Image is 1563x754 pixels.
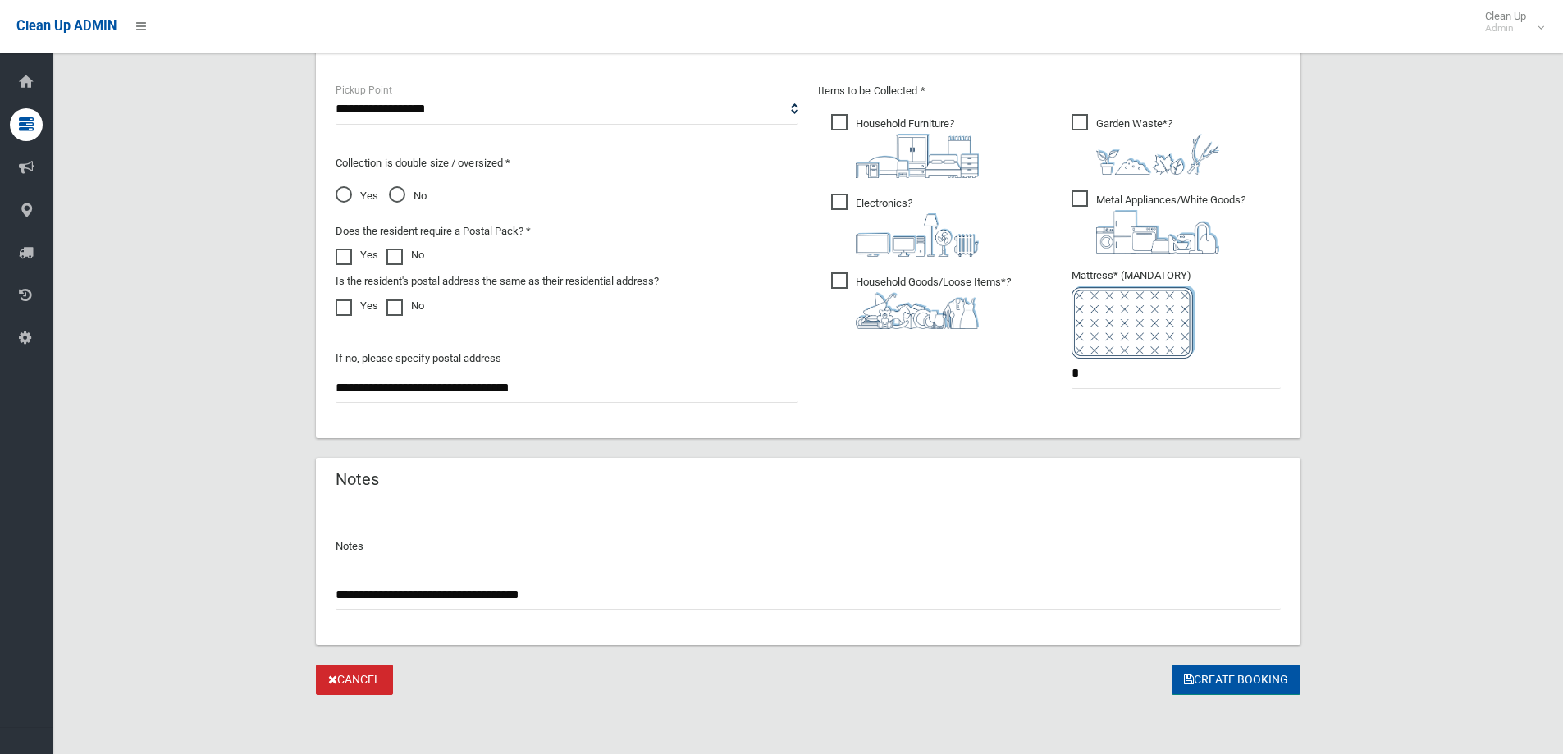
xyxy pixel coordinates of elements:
[336,186,378,206] span: Yes
[856,197,979,257] i: ?
[316,665,393,695] a: Cancel
[1477,10,1542,34] span: Clean Up
[1072,114,1219,175] span: Garden Waste*
[336,349,501,368] label: If no, please specify postal address
[1096,210,1219,254] img: 36c1b0289cb1767239cdd3de9e694f19.png
[336,296,378,316] label: Yes
[1072,286,1195,359] img: e7408bece873d2c1783593a074e5cb2f.png
[856,292,979,329] img: b13cc3517677393f34c0a387616ef184.png
[856,276,1011,329] i: ?
[386,296,424,316] label: No
[856,117,979,178] i: ?
[389,186,427,206] span: No
[316,464,399,496] header: Notes
[818,81,1281,101] p: Items to be Collected *
[1072,190,1245,254] span: Metal Appliances/White Goods
[831,272,1011,329] span: Household Goods/Loose Items*
[336,222,531,241] label: Does the resident require a Postal Pack? *
[831,114,979,178] span: Household Furniture
[336,153,798,173] p: Collection is double size / oversized *
[336,537,1281,556] p: Notes
[336,272,659,291] label: Is the resident's postal address the same as their residential address?
[831,194,979,257] span: Electronics
[1172,665,1300,695] button: Create Booking
[1072,269,1281,359] span: Mattress* (MANDATORY)
[1096,117,1219,175] i: ?
[1096,194,1245,254] i: ?
[1485,22,1526,34] small: Admin
[386,245,424,265] label: No
[1096,134,1219,175] img: 4fd8a5c772b2c999c83690221e5242e0.png
[16,18,117,34] span: Clean Up ADMIN
[856,134,979,178] img: aa9efdbe659d29b613fca23ba79d85cb.png
[856,213,979,257] img: 394712a680b73dbc3d2a6a3a7ffe5a07.png
[336,245,378,265] label: Yes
